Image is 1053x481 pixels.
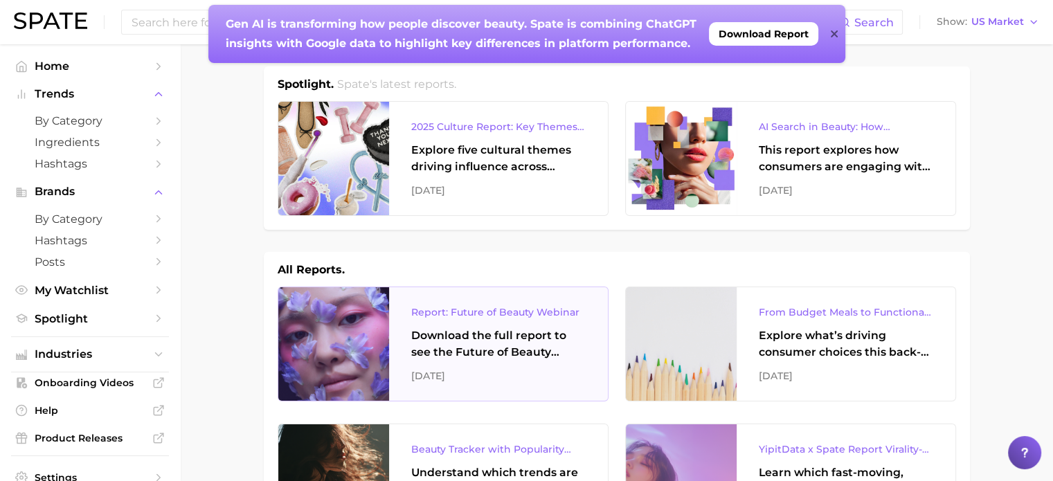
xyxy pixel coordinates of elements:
span: Spotlight [35,312,145,325]
span: Help [35,404,145,417]
div: Explore five cultural themes driving influence across beauty, food, and pop culture. [411,142,586,175]
div: YipitData x Spate Report Virality-Driven Brands Are Taking a Slice of the Beauty Pie [759,441,933,457]
div: Beauty Tracker with Popularity Index [411,441,586,457]
a: Report: Future of Beauty WebinarDownload the full report to see the Future of Beauty trends we un... [278,287,609,401]
div: This report explores how consumers are engaging with AI-powered search tools — and what it means ... [759,142,933,175]
div: Download the full report to see the Future of Beauty trends we unpacked during the webinar. [411,327,586,361]
div: From Budget Meals to Functional Snacks: Food & Beverage Trends Shaping Consumer Behavior This Sch... [759,304,933,320]
a: by Category [11,110,169,131]
span: Show [937,18,967,26]
div: Explore what’s driving consumer choices this back-to-school season From budget-friendly meals to ... [759,327,933,361]
a: AI Search in Beauty: How Consumers Are Using ChatGPT vs. Google SearchThis report explores how co... [625,101,956,216]
a: From Budget Meals to Functional Snacks: Food & Beverage Trends Shaping Consumer Behavior This Sch... [625,287,956,401]
span: Home [35,60,145,73]
div: [DATE] [411,367,586,384]
div: Report: Future of Beauty Webinar [411,304,586,320]
a: Product Releases [11,428,169,448]
span: Search [854,16,894,29]
span: Hashtags [35,157,145,170]
span: Industries [35,348,145,361]
img: SPATE [14,12,87,29]
a: Help [11,400,169,421]
span: Hashtags [35,234,145,247]
span: US Market [971,18,1024,26]
span: Product Releases [35,432,145,444]
a: Home [11,55,169,77]
a: Spotlight [11,308,169,329]
a: Hashtags [11,153,169,174]
button: Industries [11,344,169,365]
div: 2025 Culture Report: Key Themes That Are Shaping Consumer Demand [411,118,586,135]
div: [DATE] [759,182,933,199]
h1: Spotlight. [278,76,334,93]
a: Hashtags [11,230,169,251]
span: Ingredients [35,136,145,149]
div: [DATE] [411,182,586,199]
div: AI Search in Beauty: How Consumers Are Using ChatGPT vs. Google Search [759,118,933,135]
span: by Category [35,114,145,127]
button: Trends [11,84,169,105]
a: by Category [11,208,169,230]
a: 2025 Culture Report: Key Themes That Are Shaping Consumer DemandExplore five cultural themes driv... [278,101,609,216]
span: Trends [35,88,145,100]
a: Posts [11,251,169,273]
h2: Spate's latest reports. [337,76,456,93]
input: Search here for a brand, industry, or ingredient [130,10,839,34]
span: My Watchlist [35,284,145,297]
h1: All Reports. [278,262,345,278]
button: ShowUS Market [933,13,1043,31]
span: by Category [35,212,145,226]
span: Onboarding Videos [35,376,145,389]
div: [DATE] [759,367,933,384]
button: Brands [11,181,169,202]
a: My Watchlist [11,280,169,301]
a: Onboarding Videos [11,372,169,393]
span: Brands [35,185,145,198]
a: Ingredients [11,131,169,153]
span: Posts [35,255,145,269]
